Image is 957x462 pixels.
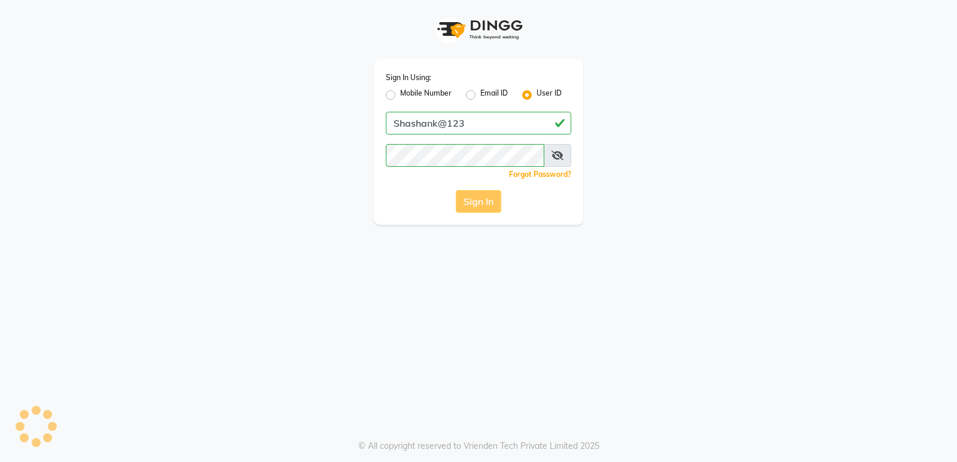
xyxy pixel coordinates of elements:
input: Username [386,112,571,134]
label: Mobile Number [400,88,452,102]
label: Sign In Using: [386,72,431,83]
label: Email ID [480,88,508,102]
a: Forgot Password? [509,170,571,179]
img: logo1.svg [431,12,526,47]
input: Username [386,144,544,167]
label: User ID [537,88,562,102]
